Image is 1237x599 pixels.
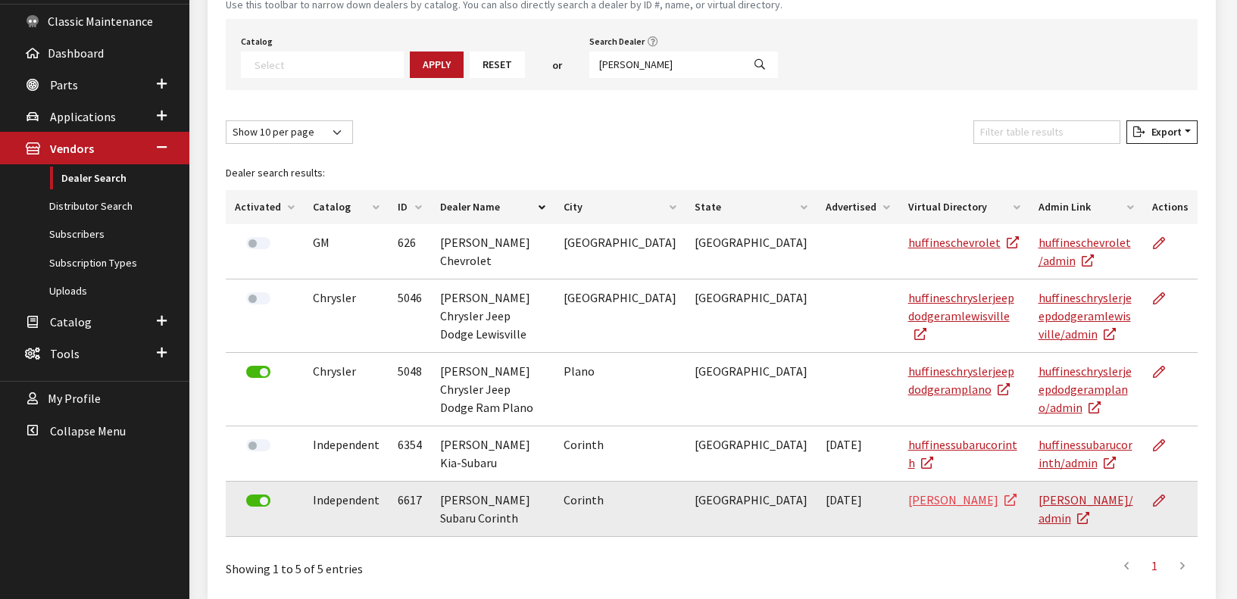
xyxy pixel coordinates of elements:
a: huffineschryslerjeepdodgeramlewisville [908,290,1014,342]
caption: Dealer search results: [226,156,1198,190]
input: Search [589,51,742,78]
td: Corinth [554,482,686,537]
a: [PERSON_NAME] [908,492,1017,507]
td: Independent [304,426,389,482]
td: [PERSON_NAME] Chrysler Jeep Dodge Lewisville [431,279,554,353]
th: Activated: activate to sort column ascending [226,190,304,224]
a: huffineschryslerjeepdodgeramplano/admin [1039,363,1132,415]
label: Activate Dealer [246,237,270,249]
td: GM [304,224,389,279]
td: 5048 [389,353,431,426]
label: Search Dealer [589,35,645,48]
button: Export [1126,120,1198,144]
span: Export [1145,125,1182,139]
td: Plano [554,353,686,426]
td: Independent [304,482,389,537]
span: Tools [50,346,80,361]
th: Catalog: activate to sort column ascending [304,190,389,224]
button: Reset [470,51,525,78]
td: [GEOGRAPHIC_DATA] [686,224,817,279]
th: Advertised: activate to sort column ascending [817,190,899,224]
a: Edit Dealer [1152,279,1178,317]
label: Activate Dealer [246,439,270,451]
label: Deactivate Dealer [246,494,270,507]
span: Select [241,51,404,78]
td: [PERSON_NAME] Kia-Subaru [431,426,554,482]
a: huffinessubarucorinth [908,437,1017,470]
th: Actions [1143,190,1198,224]
td: 6354 [389,426,431,482]
span: Catalog [50,314,92,329]
th: Dealer Name: activate to sort column descending [431,190,554,224]
th: Admin Link: activate to sort column ascending [1029,190,1143,224]
span: My Profile [48,392,101,407]
th: ID: activate to sort column ascending [389,190,431,224]
th: Virtual Directory: activate to sort column ascending [899,190,1029,224]
td: [DATE] [817,482,899,537]
span: Vendors [50,142,94,157]
td: 6617 [389,482,431,537]
td: [GEOGRAPHIC_DATA] [554,224,686,279]
th: State: activate to sort column ascending [686,190,817,224]
td: [GEOGRAPHIC_DATA] [686,279,817,353]
a: Edit Dealer [1152,224,1178,262]
a: Edit Dealer [1152,482,1178,519]
span: or [552,58,562,73]
span: Collapse Menu [50,423,126,438]
td: Chrysler [304,353,389,426]
td: Chrysler [304,279,389,353]
td: [PERSON_NAME] Chrysler Jeep Dodge Ram Plano [431,353,554,426]
label: Activate Dealer [246,292,270,304]
a: huffineschevrolet/admin [1039,235,1131,268]
td: [GEOGRAPHIC_DATA] [686,482,817,537]
td: [GEOGRAPHIC_DATA] [686,426,817,482]
th: City: activate to sort column ascending [554,190,686,224]
span: Applications [50,109,116,124]
td: Corinth [554,426,686,482]
a: huffineschryslerjeepdodgeramlewisville/admin [1039,290,1132,342]
a: huffineschryslerjeepdodgeramplano [908,363,1014,397]
td: [DATE] [817,426,899,482]
label: Catalog [241,35,273,48]
button: Apply [410,51,464,78]
span: Classic Maintenance [48,14,153,29]
a: 1 [1141,551,1168,581]
input: Filter table results [973,120,1120,144]
a: Edit Dealer [1152,353,1178,391]
span: Parts [50,77,78,92]
a: [PERSON_NAME]/admin [1039,492,1133,526]
a: huffineschevrolet [908,235,1019,250]
label: Deactivate Dealer [246,366,270,378]
td: [PERSON_NAME] Subaru Corinth [431,482,554,537]
td: [PERSON_NAME] Chevrolet [431,224,554,279]
a: Edit Dealer [1152,426,1178,464]
div: Showing 1 to 5 of 5 entries [226,549,620,578]
td: [GEOGRAPHIC_DATA] [554,279,686,353]
td: [GEOGRAPHIC_DATA] [686,353,817,426]
a: huffinessubarucorinth/admin [1039,437,1132,470]
textarea: Search [255,58,403,71]
span: Dashboard [48,45,104,61]
td: 626 [389,224,431,279]
td: 5046 [389,279,431,353]
button: Search [742,51,778,78]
